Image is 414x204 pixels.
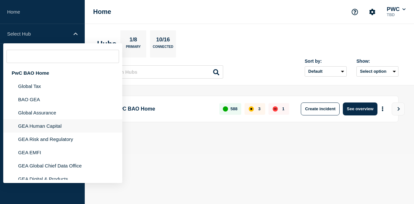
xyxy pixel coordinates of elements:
div: Sort by: [305,59,347,64]
select: Sort by [305,66,347,77]
div: Show: [356,59,398,64]
p: 1/8 [127,37,140,45]
li: Global Tax [3,80,122,93]
p: Connected [153,45,173,52]
p: Select Hub [7,31,69,37]
p: PwC BAO Home [115,102,212,115]
div: affected [249,106,254,112]
div: down [273,106,278,112]
button: PWC [386,6,407,13]
p: 1 [282,106,284,111]
h2: Hubs [97,39,116,48]
p: 588 [231,106,238,111]
p: TBD [386,13,407,17]
p: 10/16 [154,37,172,45]
button: Account settings [365,5,379,19]
div: up [223,106,228,112]
li: GEA Global Chief Data Office [3,159,122,172]
li: GEA Risk and Regulatory [3,133,122,146]
div: PwC BAO Home [3,66,122,80]
button: Support [348,5,362,19]
button: View [392,102,405,115]
h1: Home [93,8,111,16]
li: GEA EMFI [3,146,122,159]
li: GEA Human Capital [3,119,122,133]
button: See overview [343,102,377,115]
p: Primary [126,45,141,52]
button: Select option [356,66,398,77]
li: Global Assurance [3,106,122,119]
li: BAO GEA [3,93,122,106]
button: Create incident [301,102,340,115]
li: GEA Digital & Products [3,172,122,186]
p: 3 [258,106,260,111]
input: Search Hubs [100,65,223,79]
button: More actions [378,103,387,115]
